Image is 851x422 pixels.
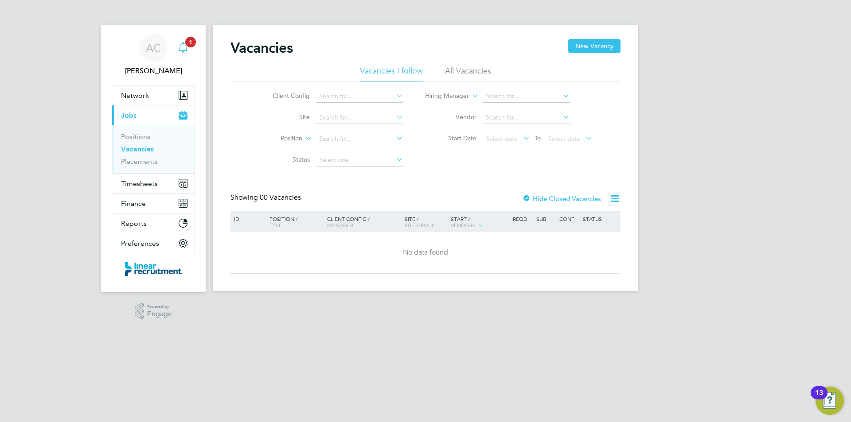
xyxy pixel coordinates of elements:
button: Preferences [112,233,195,253]
button: Reports [112,213,195,233]
span: Finance [121,199,146,208]
a: Positions [121,132,150,141]
label: Position [251,134,302,143]
button: Jobs [112,105,195,125]
input: Search for... [483,90,570,103]
span: Manager [327,221,353,228]
a: Vacancies [121,145,154,153]
input: Select one [316,154,403,166]
button: Timesheets [112,174,195,193]
div: Showing [230,193,303,202]
button: Open Resource Center, 13 new notifications [816,387,844,415]
img: linearrecruitment-logo-retina.png [125,262,182,276]
input: Search for... [316,133,403,145]
span: Anneliese Clifton [112,66,195,76]
input: Search for... [483,112,570,124]
div: No data found [232,248,619,257]
span: 1 [185,37,196,47]
span: Preferences [121,239,159,248]
div: ID [232,211,263,226]
div: Jobs [112,125,195,173]
label: Client Config [259,92,310,100]
span: To [532,132,543,144]
span: Timesheets [121,179,158,188]
button: Network [112,85,195,105]
div: 13 [815,393,823,404]
div: Sub [534,211,557,226]
a: Powered byEngage [135,303,172,320]
input: Search for... [316,90,403,103]
div: Reqd [511,211,534,226]
h2: Vacancies [230,39,293,57]
span: 00 Vacancies [260,193,301,202]
span: Type [269,221,282,228]
a: Placements [121,157,158,166]
span: Select date [486,135,518,143]
label: Hide Closed Vacancies [522,194,601,203]
a: 1 [174,34,192,62]
span: Engage [147,310,172,318]
input: Search for... [316,112,403,124]
label: Start Date [425,134,476,142]
a: AC[PERSON_NAME] [112,34,195,76]
span: Powered by [147,303,172,310]
label: Status [259,155,310,163]
label: Site [259,113,310,121]
li: Vacancies I follow [360,66,423,81]
label: Hiring Manager [418,92,469,101]
button: Finance [112,194,195,213]
div: Status [581,211,619,226]
span: Reports [121,219,147,228]
button: New Vacancy [568,39,621,53]
div: Site / [402,211,449,232]
span: Site Group [405,221,435,228]
span: Jobs [121,111,137,120]
nav: Main navigation [101,25,206,292]
label: Vendor [425,113,476,121]
div: Start / [449,211,511,233]
div: Conf [557,211,580,226]
span: AC [146,42,161,54]
span: Select date [548,135,580,143]
span: Vendors [451,221,476,228]
span: Network [121,91,149,100]
div: Client Config / [325,211,402,232]
div: Position / [263,211,325,232]
li: All Vacancies [445,66,491,81]
a: Go to home page [112,262,195,276]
